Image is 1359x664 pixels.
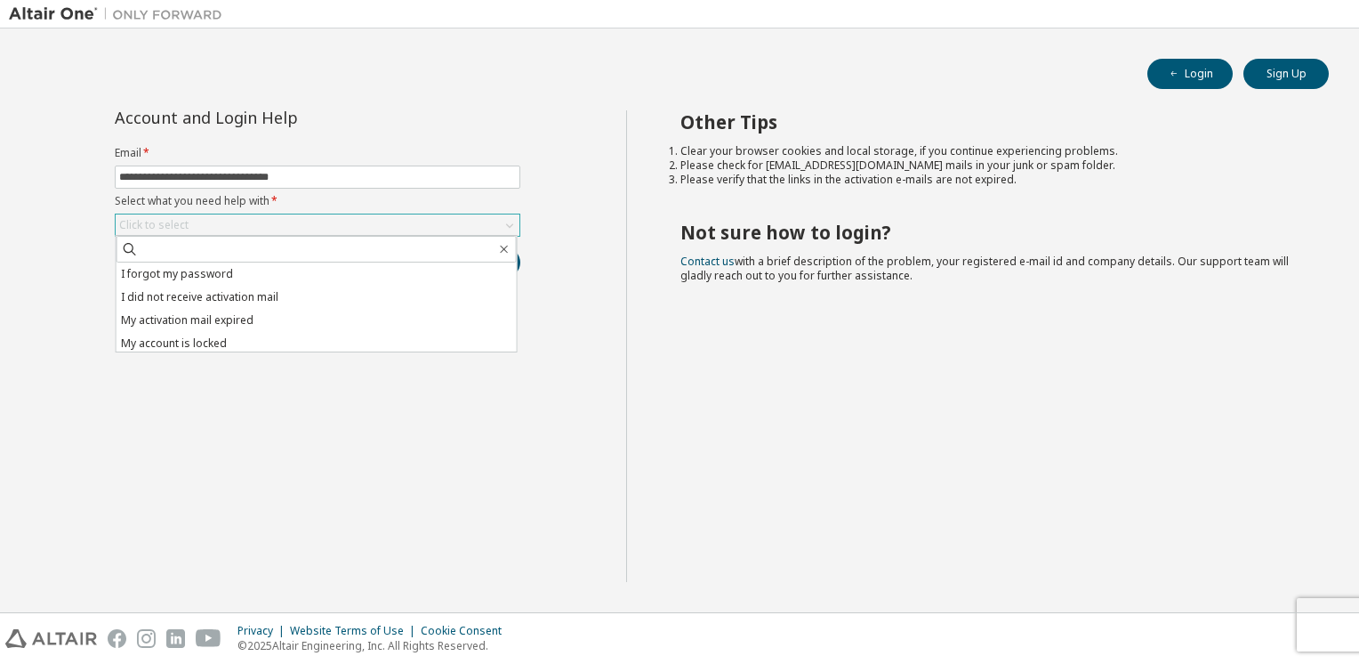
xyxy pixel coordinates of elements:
img: facebook.svg [108,629,126,648]
h2: Not sure how to login? [680,221,1298,244]
img: linkedin.svg [166,629,185,648]
label: Email [115,146,520,160]
div: Cookie Consent [421,624,512,638]
div: Click to select [116,215,519,236]
li: Please check for [EMAIL_ADDRESS][DOMAIN_NAME] mails in your junk or spam folder. [680,158,1298,173]
img: altair_logo.svg [5,629,97,648]
a: Contact us [680,254,735,269]
button: Sign Up [1243,59,1329,89]
li: Please verify that the links in the activation e-mails are not expired. [680,173,1298,187]
div: Account and Login Help [115,110,439,125]
div: Privacy [237,624,290,638]
p: © 2025 Altair Engineering, Inc. All Rights Reserved. [237,638,512,653]
li: I forgot my password [117,263,517,286]
img: youtube.svg [196,629,221,648]
div: Website Terms of Use [290,624,421,638]
li: Clear your browser cookies and local storage, if you continue experiencing problems. [680,144,1298,158]
h2: Other Tips [680,110,1298,134]
span: with a brief description of the problem, your registered e-mail id and company details. Our suppo... [680,254,1289,283]
label: Select what you need help with [115,194,520,208]
img: Altair One [9,5,231,23]
button: Login [1147,59,1233,89]
img: instagram.svg [137,629,156,648]
div: Click to select [119,218,189,232]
